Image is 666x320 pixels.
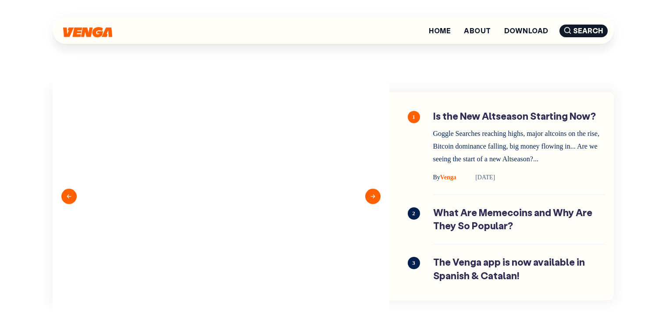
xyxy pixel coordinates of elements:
[61,188,77,204] button: Previous
[559,25,608,37] span: Search
[408,207,420,220] span: 2
[429,27,451,34] a: Home
[464,27,491,34] a: About
[504,27,548,34] a: Download
[365,188,381,204] button: Next
[408,111,420,123] span: 1
[408,257,420,269] span: 3
[63,27,112,37] img: Venga Blog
